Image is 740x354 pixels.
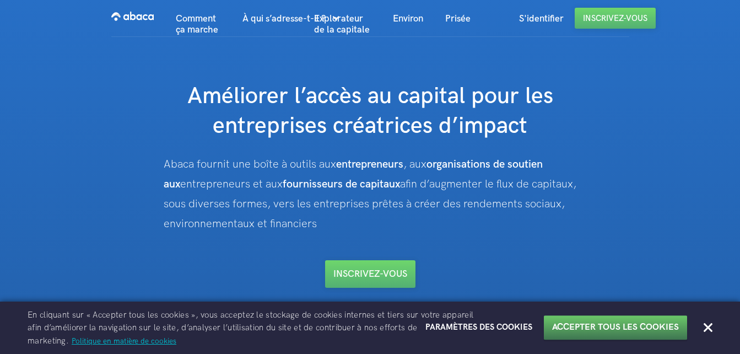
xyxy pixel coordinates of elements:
[425,323,532,334] button: Paramètres des cookies
[150,82,591,141] h1: Améliorer l’accès au capital pour les entreprises créatrices d’impact
[28,309,479,347] p: En cliquant sur « Accepter tous les cookies », vous acceptez le stockage de cookies internes et t...
[111,9,154,24] img: Logo Abaca
[69,336,176,346] a: Politique en matière de cookies
[336,158,403,171] strong: entrepreneurs
[704,323,712,332] button: Fermer
[575,8,656,29] a: Inscrivez-vous
[325,260,415,288] a: Inscrivez-vous
[283,178,400,191] strong: fournisseurs de capitaux
[552,322,679,334] button: Accepter tous les cookies
[164,154,577,234] div: Abaca fournit une boîte à outils aux , aux entrepreneurs et aux afin d’augmenter le flux de capit...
